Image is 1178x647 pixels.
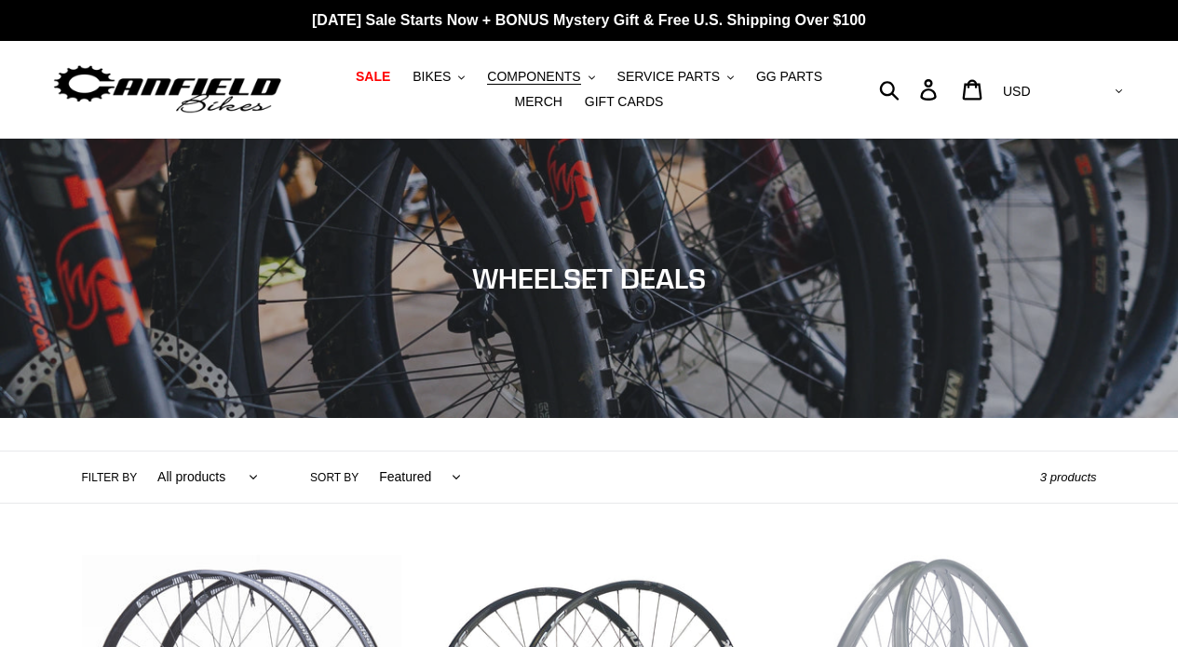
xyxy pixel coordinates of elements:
span: SALE [356,69,390,85]
button: BIKES [403,64,474,89]
label: Filter by [82,469,138,486]
span: SERVICE PARTS [617,69,720,85]
span: COMPONENTS [487,69,580,85]
span: MERCH [515,94,562,110]
img: Canfield Bikes [51,61,284,119]
span: 3 products [1040,470,1097,484]
span: GIFT CARDS [585,94,664,110]
span: GG PARTS [756,69,822,85]
label: Sort by [310,469,359,486]
button: COMPONENTS [478,64,603,89]
span: BIKES [413,69,451,85]
a: GIFT CARDS [575,89,673,115]
button: SERVICE PARTS [608,64,743,89]
a: SALE [346,64,399,89]
a: GG PARTS [747,64,832,89]
a: MERCH [506,89,572,115]
span: WHEELSET DEALS [472,262,706,295]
